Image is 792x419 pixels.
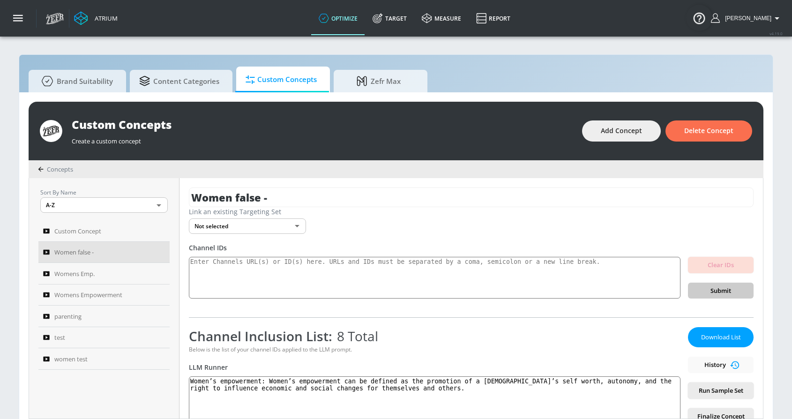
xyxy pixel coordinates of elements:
[139,70,219,92] span: Content Categories
[38,327,170,349] a: test
[189,363,680,372] div: LLM Runner
[246,68,317,91] span: Custom Concepts
[40,187,168,197] p: Sort By Name
[40,197,168,213] div: A-Z
[332,327,378,345] span: 8 Total
[365,1,414,35] a: Target
[74,11,118,25] a: Atrium
[665,120,752,142] button: Delete Concept
[686,5,712,31] button: Open Resource Center
[770,31,783,36] span: v 4.19.0
[697,332,744,343] span: Download List
[189,207,754,216] div: Link an existing Targeting Set
[684,125,733,137] span: Delete Concept
[38,284,170,306] a: Womens Empowerment
[54,225,101,237] span: Custom Concept
[38,263,170,284] a: Womens Emp.
[38,242,170,263] a: Women false -
[72,117,573,132] div: Custom Concepts
[72,132,573,145] div: Create a custom concept
[711,13,783,24] button: [PERSON_NAME]
[38,220,170,242] a: Custom Concept
[343,70,414,92] span: Zefr Max
[91,14,118,22] div: Atrium
[38,348,170,370] a: women test
[469,1,518,35] a: Report
[54,247,94,258] span: Women false -
[688,327,754,347] button: Download List
[695,260,746,270] span: Clear IDs
[54,311,82,322] span: parenting
[414,1,469,35] a: measure
[54,332,65,343] span: test
[54,353,88,365] span: women test
[38,306,170,327] a: parenting
[688,382,754,399] button: Run Sample Set
[47,165,73,173] span: Concepts
[189,243,754,252] div: Channel IDs
[695,385,746,396] span: Run Sample Set
[582,120,661,142] button: Add Concept
[311,1,365,35] a: optimize
[54,289,122,300] span: Womens Empowerment
[38,70,113,92] span: Brand Suitability
[189,218,306,234] div: Not selected
[688,257,754,273] button: Clear IDs
[189,345,680,353] div: Below is the list of your channel IDs applied to the LLM prompt.
[38,165,73,173] div: Concepts
[721,15,771,22] span: login as: aracely.alvarenga@zefr.com
[54,268,95,279] span: Womens Emp.
[601,125,642,137] span: Add Concept
[189,327,680,345] div: Channel Inclusion List:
